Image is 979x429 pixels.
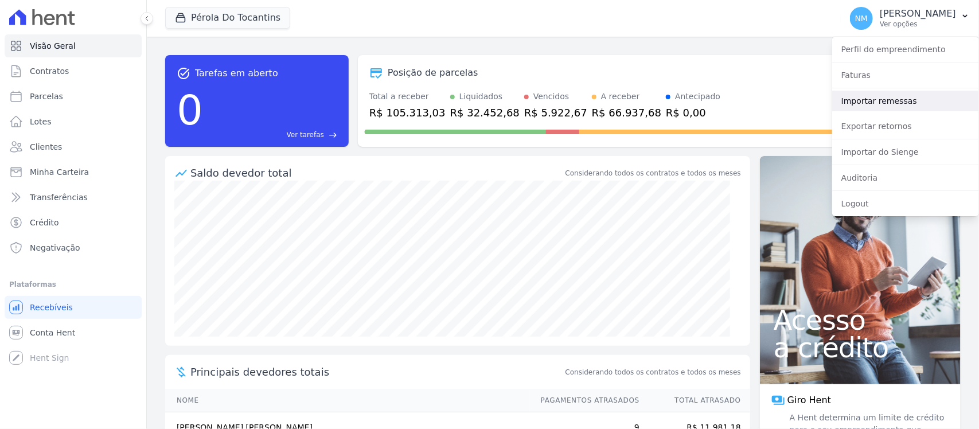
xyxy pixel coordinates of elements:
[832,39,979,60] a: Perfil do empreendimento
[592,105,661,120] div: R$ 66.937,68
[30,166,89,178] span: Minha Carteira
[675,91,720,103] div: Antecipado
[832,116,979,136] a: Exportar retornos
[5,161,142,184] a: Minha Carteira
[524,105,587,120] div: R$ 5.922,67
[832,142,979,162] a: Importar do Sienge
[5,110,142,133] a: Lotes
[533,91,569,103] div: Vencidos
[640,389,750,412] th: Total Atrasado
[5,321,142,344] a: Conta Hent
[5,60,142,83] a: Contratos
[832,193,979,214] a: Logout
[30,217,59,228] span: Crédito
[9,278,137,291] div: Plataformas
[565,367,741,377] span: Considerando todos os contratos e todos os meses
[30,40,76,52] span: Visão Geral
[190,165,563,181] div: Saldo devedor total
[5,85,142,108] a: Parcelas
[369,91,446,103] div: Total a receber
[195,67,278,80] span: Tarefas em aberto
[601,91,640,103] div: A receber
[880,19,956,29] p: Ver opções
[388,66,478,80] div: Posição de parcelas
[832,167,979,188] a: Auditoria
[208,130,337,140] a: Ver tarefas east
[787,393,831,407] span: Giro Hent
[450,105,520,120] div: R$ 32.452,68
[666,105,720,120] div: R$ 0,00
[30,302,73,313] span: Recebíveis
[5,135,142,158] a: Clientes
[459,91,503,103] div: Liquidados
[177,67,190,80] span: task_alt
[565,168,741,178] div: Considerando todos os contratos e todos os meses
[30,242,80,253] span: Negativação
[30,116,52,127] span: Lotes
[530,389,640,412] th: Pagamentos Atrasados
[369,105,446,120] div: R$ 105.313,03
[5,296,142,319] a: Recebíveis
[5,236,142,259] a: Negativação
[832,65,979,85] a: Faturas
[774,334,947,361] span: a crédito
[880,8,956,19] p: [PERSON_NAME]
[190,364,563,380] span: Principais devedores totais
[30,327,75,338] span: Conta Hent
[30,141,62,153] span: Clientes
[774,306,947,334] span: Acesso
[165,389,530,412] th: Nome
[5,211,142,234] a: Crédito
[5,34,142,57] a: Visão Geral
[165,7,290,29] button: Pérola Do Tocantins
[329,131,337,139] span: east
[30,65,69,77] span: Contratos
[832,91,979,111] a: Importar remessas
[177,80,203,140] div: 0
[855,14,868,22] span: NM
[30,91,63,102] span: Parcelas
[841,2,979,34] button: NM [PERSON_NAME] Ver opções
[5,186,142,209] a: Transferências
[30,192,88,203] span: Transferências
[287,130,324,140] span: Ver tarefas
